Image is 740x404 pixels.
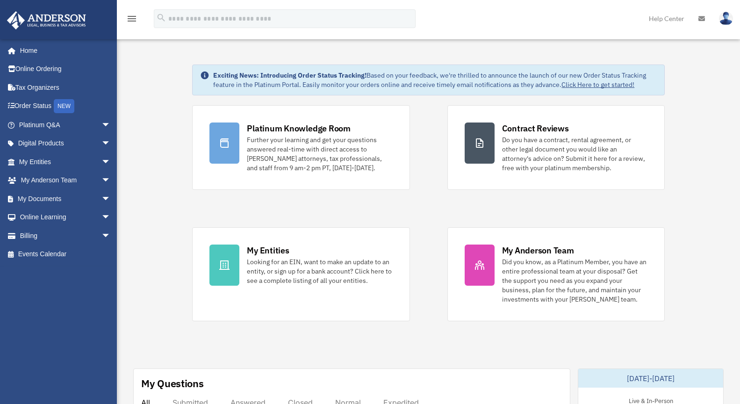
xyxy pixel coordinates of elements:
[101,208,120,227] span: arrow_drop_down
[7,226,125,245] a: Billingarrow_drop_down
[7,189,125,208] a: My Documentsarrow_drop_down
[247,245,289,256] div: My Entities
[192,227,410,321] a: My Entities Looking for an EIN, want to make an update to an entity, or sign up for a bank accoun...
[561,80,634,89] a: Click Here to get started!
[447,227,665,321] a: My Anderson Team Did you know, as a Platinum Member, you have an entire professional team at your...
[101,189,120,209] span: arrow_drop_down
[156,13,166,23] i: search
[719,12,733,25] img: User Pic
[578,369,723,388] div: [DATE]-[DATE]
[213,71,366,79] strong: Exciting News: Introducing Order Status Tracking!
[7,171,125,190] a: My Anderson Teamarrow_drop_down
[247,257,392,285] div: Looking for an EIN, want to make an update to an entity, or sign up for a bank account? Click her...
[247,135,392,173] div: Further your learning and get your questions answered real-time with direct access to [PERSON_NAM...
[502,123,569,134] div: Contract Reviews
[7,60,125,79] a: Online Ordering
[502,135,647,173] div: Do you have a contract, rental agreement, or other legal document you would like an attorney's ad...
[502,245,574,256] div: My Anderson Team
[4,11,89,29] img: Anderson Advisors Platinum Portal
[54,99,74,113] div: NEW
[7,115,125,134] a: Platinum Q&Aarrow_drop_down
[502,257,647,304] div: Did you know, as a Platinum Member, you have an entire professional team at your disposal? Get th...
[101,115,120,135] span: arrow_drop_down
[213,71,656,89] div: Based on your feedback, we're thrilled to announce the launch of our new Order Status Tracking fe...
[7,245,125,264] a: Events Calendar
[7,208,125,227] a: Online Learningarrow_drop_down
[7,97,125,116] a: Order StatusNEW
[7,152,125,171] a: My Entitiesarrow_drop_down
[7,78,125,97] a: Tax Organizers
[101,134,120,153] span: arrow_drop_down
[126,16,137,24] a: menu
[192,105,410,190] a: Platinum Knowledge Room Further your learning and get your questions answered real-time with dire...
[126,13,137,24] i: menu
[7,134,125,153] a: Digital Productsarrow_drop_down
[141,376,204,390] div: My Questions
[101,226,120,245] span: arrow_drop_down
[101,152,120,172] span: arrow_drop_down
[447,105,665,190] a: Contract Reviews Do you have a contract, rental agreement, or other legal document you would like...
[247,123,351,134] div: Platinum Knowledge Room
[7,41,120,60] a: Home
[101,171,120,190] span: arrow_drop_down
